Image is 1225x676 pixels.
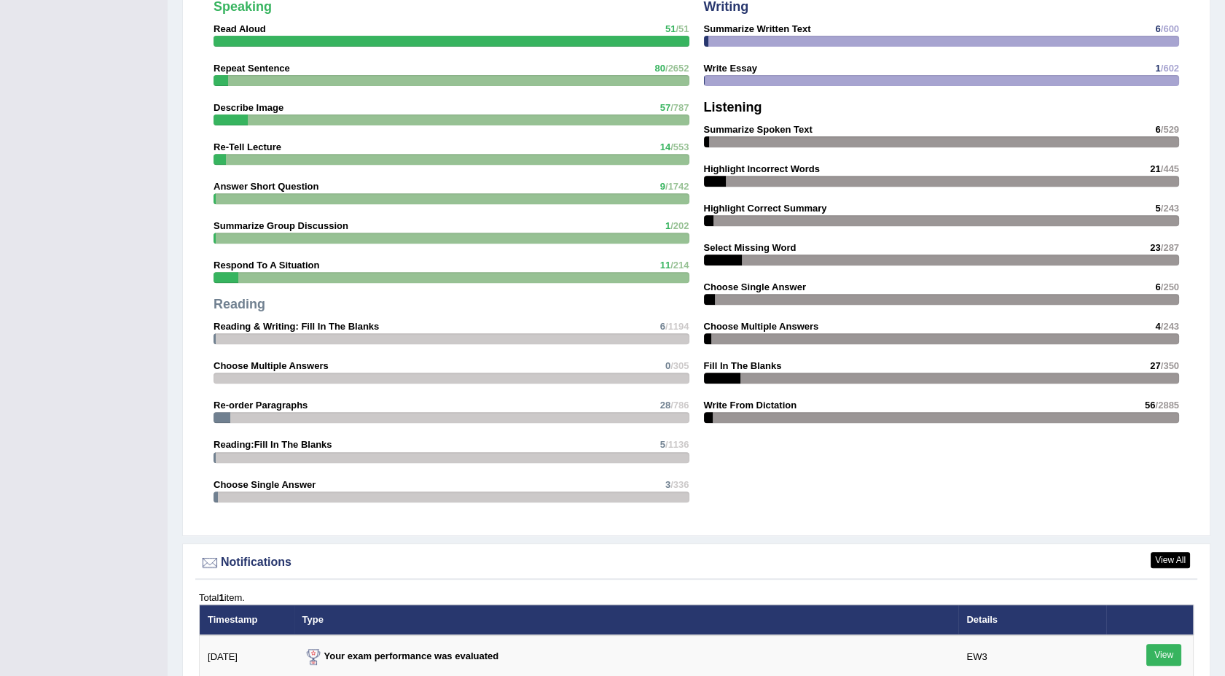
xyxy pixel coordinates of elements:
span: /1742 [665,181,689,192]
strong: Answer Short Question [214,181,318,192]
strong: Select Missing Word [704,242,797,253]
a: View [1146,644,1181,666]
strong: Choose Multiple Answers [704,321,819,332]
strong: Choose Single Answer [704,281,806,292]
strong: Respond To A Situation [214,260,319,271]
strong: Summarize Group Discussion [214,220,348,231]
strong: Reading:Fill In The Blanks [214,439,332,450]
strong: Write From Dictation [704,400,797,411]
span: 56 [1145,400,1155,411]
strong: Choose Single Answer [214,479,316,490]
span: 6 [1155,124,1160,135]
th: Timestamp [200,605,294,635]
span: /350 [1161,360,1179,371]
span: 6 [660,321,665,332]
span: /1136 [665,439,689,450]
span: /2652 [665,63,689,74]
strong: Your exam performance was evaluated [302,650,499,661]
span: 21 [1150,163,1160,174]
strong: Read Aloud [214,23,266,34]
span: 5 [1155,203,1160,214]
span: /602 [1161,63,1179,74]
th: Type [294,605,959,635]
strong: Fill In The Blanks [704,360,782,371]
span: /600 [1161,23,1179,34]
span: /445 [1161,163,1179,174]
span: 14 [660,141,670,152]
span: /787 [670,102,689,113]
div: Total item. [199,591,1194,605]
b: 1 [219,592,224,603]
span: /1194 [665,321,689,332]
strong: Highlight Incorrect Words [704,163,820,174]
span: 6 [1155,281,1160,292]
strong: Re-order Paragraphs [214,400,308,411]
span: /250 [1161,281,1179,292]
span: 51 [665,23,676,34]
span: /287 [1161,242,1179,253]
strong: Summarize Written Text [704,23,811,34]
span: 3 [665,479,670,490]
span: /336 [670,479,689,490]
span: 1 [1155,63,1160,74]
span: 28 [660,400,670,411]
span: 9 [660,181,665,192]
th: Details [958,605,1105,635]
span: 4 [1155,321,1160,332]
span: /51 [676,23,689,34]
span: /786 [670,400,689,411]
strong: Choose Multiple Answers [214,360,329,371]
span: 6 [1155,23,1160,34]
strong: Re-Tell Lecture [214,141,281,152]
strong: Repeat Sentence [214,63,290,74]
span: 27 [1150,360,1160,371]
span: 23 [1150,242,1160,253]
span: /202 [670,220,689,231]
strong: Reading & Writing: Fill In The Blanks [214,321,379,332]
span: /2885 [1155,400,1179,411]
strong: Write Essay [704,63,757,74]
span: /243 [1161,321,1179,332]
strong: Reading [214,297,265,311]
strong: Highlight Correct Summary [704,203,827,214]
span: /243 [1161,203,1179,214]
span: 5 [660,439,665,450]
span: /529 [1161,124,1179,135]
span: 80 [654,63,665,74]
span: /553 [670,141,689,152]
strong: Listening [704,100,762,114]
strong: Describe Image [214,102,283,113]
span: 0 [665,360,670,371]
a: View All [1151,552,1190,568]
span: /214 [670,260,689,271]
span: /305 [670,360,689,371]
span: 11 [660,260,670,271]
span: 1 [665,220,670,231]
span: 57 [660,102,670,113]
div: Notifications [199,552,1194,574]
strong: Summarize Spoken Text [704,124,813,135]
